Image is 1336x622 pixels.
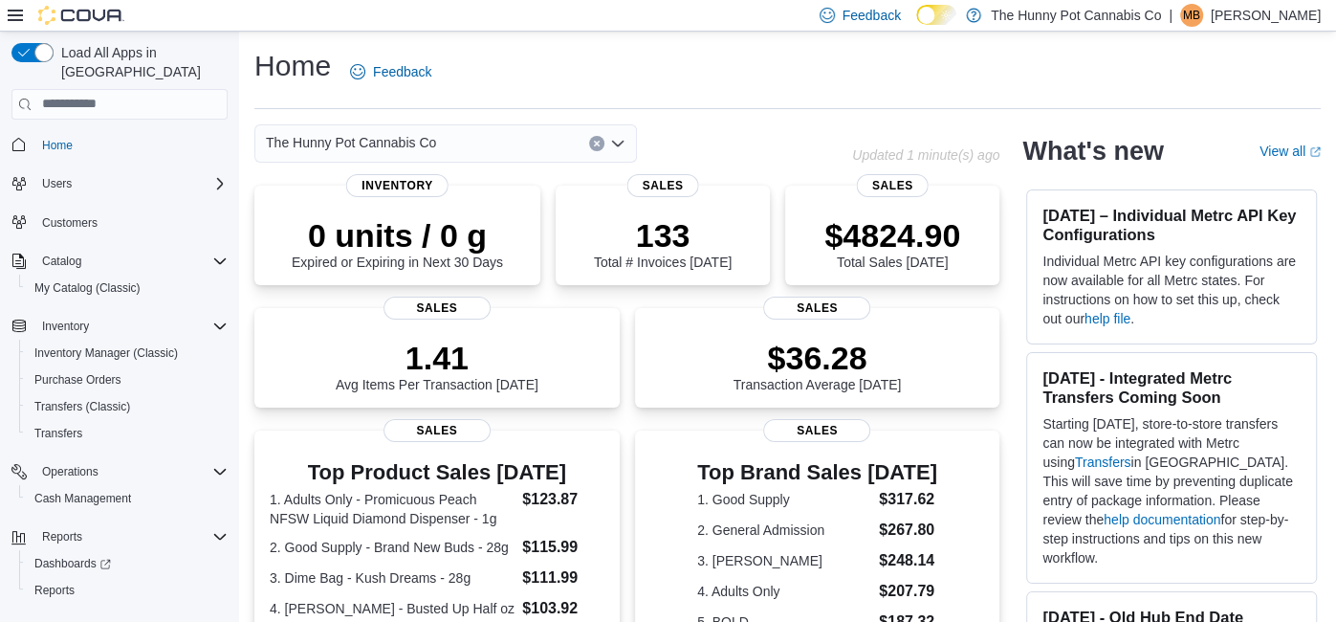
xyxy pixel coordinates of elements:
[27,487,228,510] span: Cash Management
[4,523,235,550] button: Reports
[34,172,79,195] button: Users
[292,216,503,270] div: Expired or Expiring in Next 30 Days
[342,53,439,91] a: Feedback
[1104,512,1220,527] a: help documentation
[522,536,603,559] dd: $115.99
[42,319,89,334] span: Inventory
[42,464,99,479] span: Operations
[19,577,235,604] button: Reports
[270,461,604,484] h3: Top Product Sales [DATE]
[4,209,235,236] button: Customers
[19,367,235,393] button: Purchase Orders
[594,216,732,255] p: 133
[34,211,228,234] span: Customers
[19,393,235,420] button: Transfers (Classic)
[522,566,603,589] dd: $111.99
[27,277,148,300] a: My Catalog (Classic)
[34,556,111,571] span: Dashboards
[1183,4,1200,27] span: MB
[1042,414,1301,567] p: Starting [DATE], store-to-store transfers can now be integrated with Metrc using in [GEOGRAPHIC_D...
[879,549,937,572] dd: $248.14
[852,147,999,163] p: Updated 1 minute(s) ago
[734,339,902,377] p: $36.28
[697,490,871,509] dt: 1. Good Supply
[383,419,491,442] span: Sales
[697,521,871,540] dt: 2. General Admission
[27,579,82,602] a: Reports
[336,339,538,392] div: Avg Items Per Transaction [DATE]
[34,134,80,157] a: Home
[4,313,235,340] button: Inventory
[34,460,106,483] button: Operations
[27,552,228,575] span: Dashboards
[4,170,235,197] button: Users
[1211,4,1321,27] p: [PERSON_NAME]
[594,216,732,270] div: Total # Invoices [DATE]
[34,525,228,548] span: Reports
[19,550,235,577] a: Dashboards
[292,216,503,255] p: 0 units / 0 g
[857,174,929,197] span: Sales
[266,131,436,154] span: The Hunny Pot Cannabis Co
[34,583,75,598] span: Reports
[1084,311,1130,326] a: help file
[27,277,228,300] span: My Catalog (Classic)
[38,6,124,25] img: Cova
[19,275,235,301] button: My Catalog (Classic)
[522,488,603,511] dd: $123.87
[336,339,538,377] p: 1.41
[824,216,960,255] p: $4824.90
[19,485,235,512] button: Cash Management
[27,342,228,365] span: Inventory Manager (Classic)
[346,174,449,197] span: Inventory
[254,47,331,85] h1: Home
[34,250,89,273] button: Catalog
[697,582,871,601] dt: 4. Adults Only
[1180,4,1203,27] div: Mackenzie Brewitt
[34,525,90,548] button: Reports
[27,487,139,510] a: Cash Management
[373,62,431,81] span: Feedback
[42,138,73,153] span: Home
[270,490,515,528] dt: 1. Adults Only - Promicuous Peach NFSW Liquid Diamond Dispenser - 1g
[34,345,178,361] span: Inventory Manager (Classic)
[916,25,917,26] span: Dark Mode
[1075,455,1131,470] a: Transfers
[879,488,937,511] dd: $317.62
[1309,146,1321,158] svg: External link
[27,422,228,445] span: Transfers
[34,491,131,506] span: Cash Management
[34,280,141,296] span: My Catalog (Classic)
[27,395,228,418] span: Transfers (Classic)
[27,579,228,602] span: Reports
[34,315,228,338] span: Inventory
[697,551,871,570] dt: 3. [PERSON_NAME]
[991,4,1161,27] p: The Hunny Pot Cannabis Co
[34,372,121,388] span: Purchase Orders
[34,133,228,157] span: Home
[19,340,235,367] button: Inventory Manager (Classic)
[27,342,186,365] a: Inventory Manager (Classic)
[1042,206,1301,244] h3: [DATE] – Individual Metrc API Key Configurations
[1259,144,1321,159] a: View allExternal link
[763,297,870,320] span: Sales
[824,216,960,270] div: Total Sales [DATE]
[697,461,937,484] h3: Top Brand Sales [DATE]
[1042,368,1301,407] h3: [DATE] - Integrated Metrc Transfers Coming Soon
[270,538,515,557] dt: 2. Good Supply - Brand New Buds - 28g
[843,6,901,25] span: Feedback
[34,211,105,234] a: Customers
[34,250,228,273] span: Catalog
[916,5,956,25] input: Dark Mode
[627,174,699,197] span: Sales
[19,420,235,447] button: Transfers
[27,422,90,445] a: Transfers
[1022,136,1163,167] h2: What's new
[34,315,97,338] button: Inventory
[34,460,228,483] span: Operations
[270,568,515,588] dt: 3. Dime Bag - Kush Dreams - 28g
[42,254,81,269] span: Catalog
[610,136,625,151] button: Open list of options
[34,399,130,414] span: Transfers (Classic)
[42,176,72,191] span: Users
